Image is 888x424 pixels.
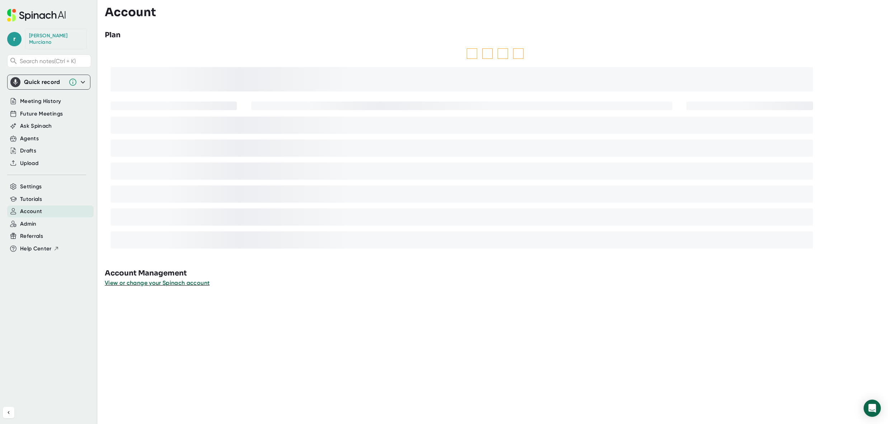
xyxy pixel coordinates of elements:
[20,58,89,65] span: Search notes (Ctrl + K)
[20,245,52,253] span: Help Center
[20,159,38,168] button: Upload
[20,97,61,105] button: Meeting History
[20,147,36,155] button: Drafts
[24,79,65,86] div: Quick record
[20,122,52,130] button: Ask Spinach
[864,400,881,417] div: Open Intercom Messenger
[10,75,87,89] div: Quick record
[20,110,63,118] button: Future Meetings
[29,33,83,45] div: Raul Murciano
[105,268,888,279] h3: Account Management
[3,407,14,418] button: Collapse sidebar
[105,30,121,41] h3: Plan
[105,5,156,19] h3: Account
[20,195,42,203] button: Tutorials
[20,220,37,228] button: Admin
[20,207,42,216] button: Account
[20,232,43,240] button: Referrals
[20,135,39,143] button: Agents
[20,245,59,253] button: Help Center
[105,279,210,286] span: View or change your Spinach account
[7,32,22,46] span: r
[20,183,42,191] button: Settings
[105,279,210,287] button: View or change your Spinach account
